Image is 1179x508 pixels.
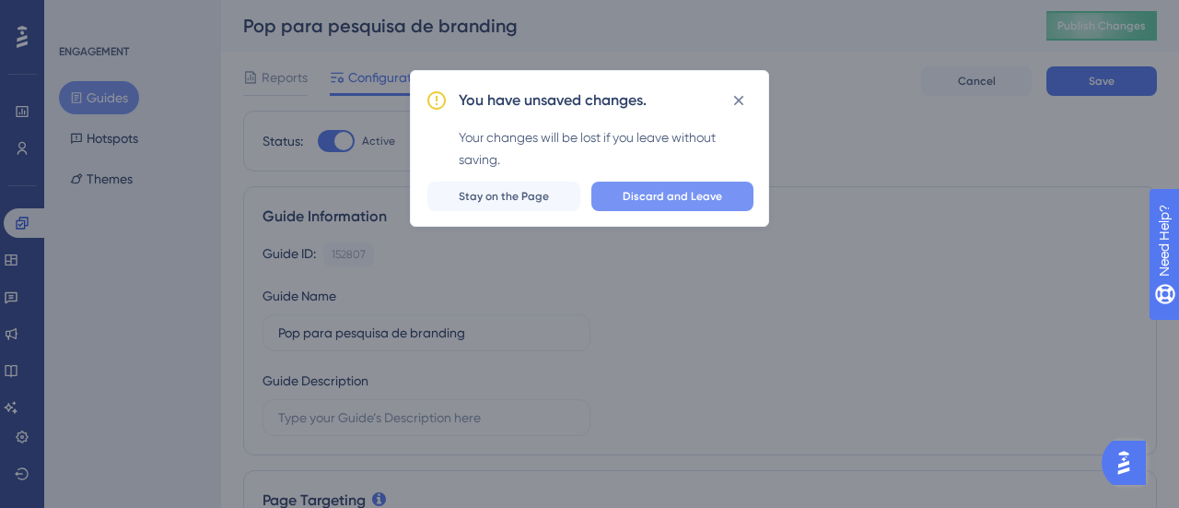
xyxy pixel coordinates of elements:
span: Need Help? [43,5,115,27]
div: Your changes will be lost if you leave without saving. [459,126,753,171]
h2: You have unsaved changes. [459,89,647,112]
iframe: UserGuiding AI Assistant Launcher [1102,435,1157,490]
span: Stay on the Page [459,189,549,204]
span: Discard and Leave [623,189,722,204]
